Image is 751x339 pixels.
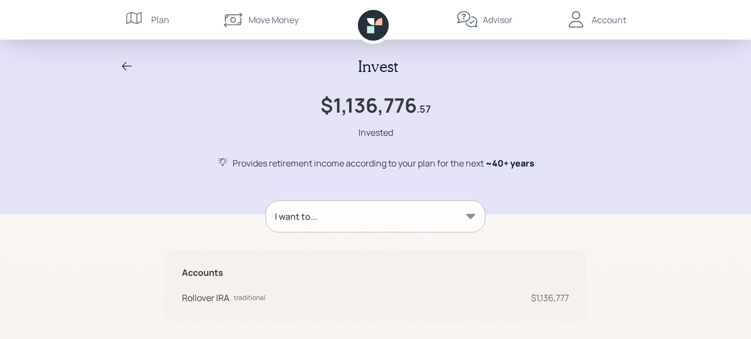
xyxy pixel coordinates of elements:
div: Invested [358,126,393,139]
h2: Invest [358,57,398,76]
div: I want to... [275,210,317,223]
div: Move Money [249,13,299,26]
div: Rollover IRA [182,291,229,304]
span: ~ 40+ years [485,157,534,169]
h5: Accounts [182,268,569,278]
div: Account [592,13,626,26]
h1: $1,136,776 [321,93,417,117]
div: Advisor [483,13,512,26]
div: $1,136,777 [531,291,569,304]
h4: .57 [417,103,431,115]
div: Provides retirement income according to your plan for the next [233,157,534,170]
div: traditional [234,293,266,303]
div: Plan [151,13,169,26]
